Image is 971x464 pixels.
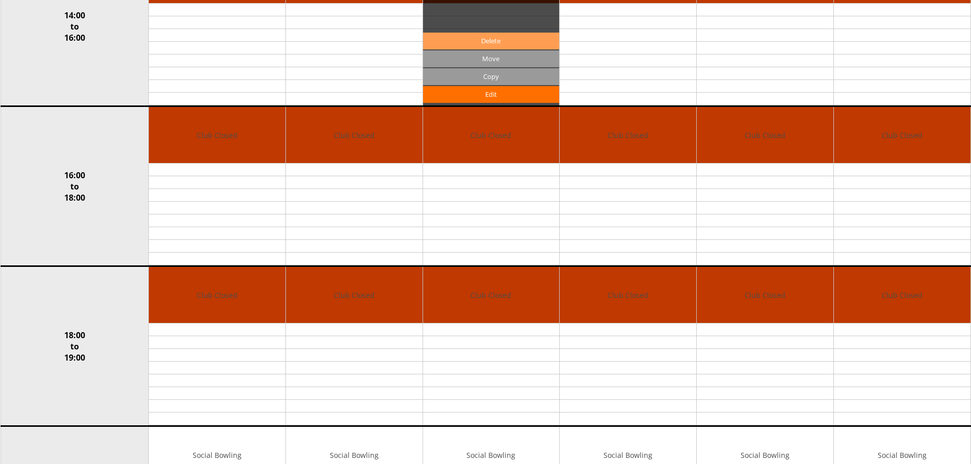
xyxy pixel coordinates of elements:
[286,267,423,323] td: Club Closed
[1,266,149,426] td: 18:00 to 19:00
[423,68,560,85] input: Copy
[423,50,560,67] input: Move
[697,267,833,323] td: Club Closed
[149,107,285,163] td: Club Closed
[560,267,696,323] td: Club Closed
[697,107,833,163] td: Club Closed
[1,106,149,266] td: 16:00 to 18:00
[834,267,970,323] td: Club Closed
[286,107,423,163] td: Club Closed
[834,107,970,163] td: Club Closed
[560,107,696,163] td: Club Closed
[423,86,560,103] a: Edit
[423,33,560,49] a: Delete
[423,267,560,323] td: Club Closed
[149,267,285,323] td: Club Closed
[423,107,560,163] td: Club Closed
